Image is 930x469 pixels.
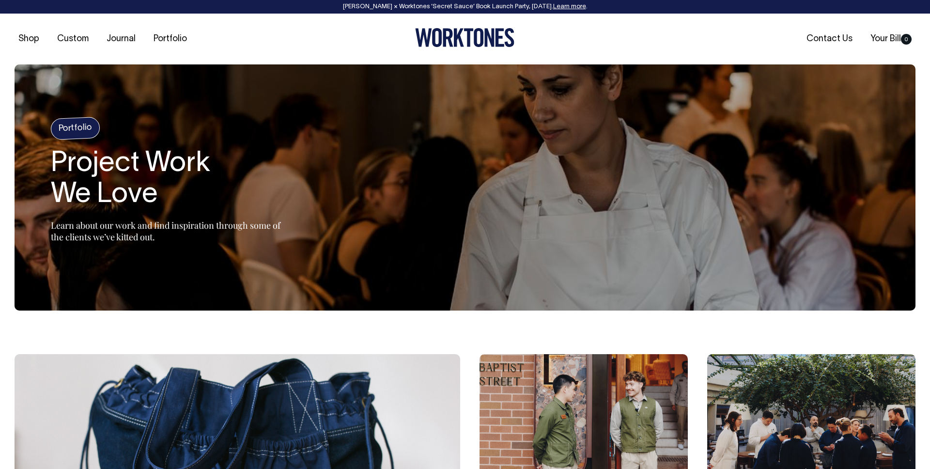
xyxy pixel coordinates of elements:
a: Portfolio [150,31,191,47]
a: Shop [15,31,43,47]
a: Your Bill0 [867,31,915,47]
p: Learn about our work and find inspiration through some of the clients we’ve kitted out. [51,219,293,243]
a: Journal [103,31,139,47]
h2: Project Work We Love [51,149,293,211]
span: 0 [901,34,912,45]
a: Custom [53,31,93,47]
h4: Portfolio [50,117,100,140]
a: Learn more [553,4,586,10]
a: Contact Us [803,31,856,47]
div: [PERSON_NAME] × Worktones ‘Secret Sauce’ Book Launch Party, [DATE]. . [10,3,920,10]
